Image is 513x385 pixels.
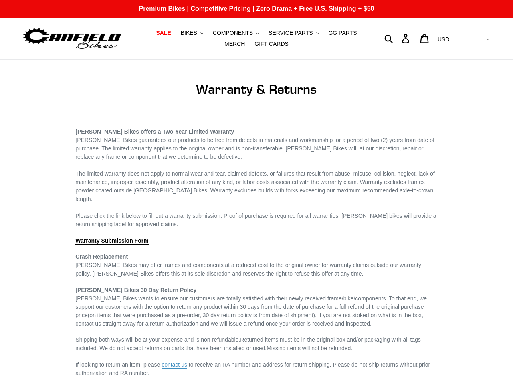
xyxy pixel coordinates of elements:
[267,345,352,351] span: Missing items will not be refunded.
[75,361,430,376] span: to receive an RA number and address for return shipping. Please do not ship returns without prior...
[177,28,207,38] button: BIKES
[75,336,421,351] span: Returned items must be in the original box and/or packaging with all tags included. We do not acc...
[324,28,361,38] a: GG PARTS
[213,30,253,36] span: COMPONENTS
[75,312,423,327] span: (on items that were purchased as a pre-order, 30 day return policy is from date of shipment). If ...
[240,304,272,310] span: 30 days from
[152,28,175,38] a: SALE
[269,30,313,36] span: SERVICE PARTS
[75,128,234,135] strong: [PERSON_NAME] Bikes offers a Two-Year Limited Warranty
[75,119,437,229] p: [PERSON_NAME] Bikes guarantees our products to be free from defects in materials and workmanship ...
[156,30,171,36] span: SALE
[75,304,424,318] span: the date of purchase for a full refund of the original purchase price
[75,287,196,293] span: [PERSON_NAME] Bikes 30 Day Return Policy
[265,28,323,38] button: SERVICE PARTS
[254,41,289,47] span: GIFT CARDS
[224,41,245,47] span: MERCH
[75,82,437,97] h1: Warranty & Returns
[209,28,263,38] button: COMPONENTS
[75,295,427,310] span: [PERSON_NAME] Bikes wants to ensure our customers are totally satisfied with their newly received...
[220,38,249,49] a: MERCH
[75,336,240,343] span: Shipping both ways will be at your expense and is non-refundable.
[75,237,148,245] a: Warranty Submission Form
[250,38,293,49] a: GIFT CARDS
[75,361,189,369] span: If looking to return an item, please
[75,253,128,260] strong: Crash Replacement
[22,26,122,51] img: Canfield Bikes
[328,30,357,36] span: GG PARTS
[162,361,187,369] a: contact us
[75,253,437,278] p: [PERSON_NAME] Bikes may offer frames and components at a reduced cost to the original owner for w...
[181,30,197,36] span: BIKES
